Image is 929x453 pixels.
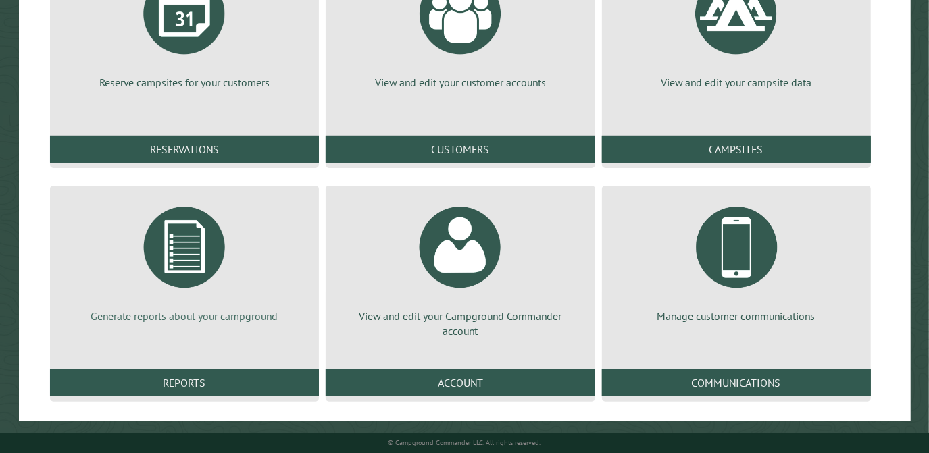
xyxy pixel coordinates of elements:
p: View and edit your campsite data [618,75,855,90]
p: View and edit your customer accounts [342,75,578,90]
p: View and edit your Campground Commander account [342,309,578,339]
small: © Campground Commander LLC. All rights reserved. [388,438,541,447]
p: Generate reports about your campground [66,309,303,323]
a: View and edit your Campground Commander account [342,196,578,339]
a: Communications [602,369,871,396]
p: Reserve campsites for your customers [66,75,303,90]
a: Account [326,369,595,396]
a: Manage customer communications [618,196,855,323]
a: Generate reports about your campground [66,196,303,323]
a: Reservations [50,136,319,163]
a: Customers [326,136,595,163]
p: Manage customer communications [618,309,855,323]
a: Reports [50,369,319,396]
a: Campsites [602,136,871,163]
